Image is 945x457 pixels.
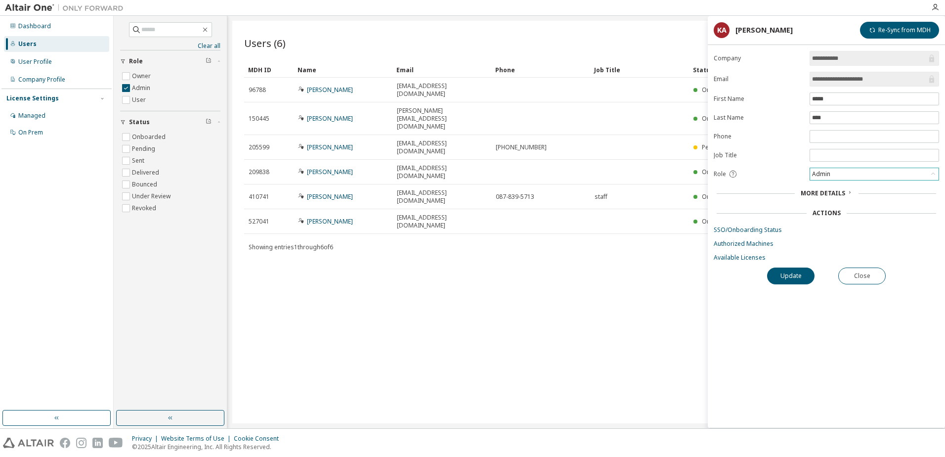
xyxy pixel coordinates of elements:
div: Dashboard [18,22,51,30]
img: facebook.svg [60,438,70,448]
span: 205599 [249,143,269,151]
span: More Details [801,189,845,197]
span: [EMAIL_ADDRESS][DOMAIN_NAME] [397,164,487,180]
span: [PERSON_NAME][EMAIL_ADDRESS][DOMAIN_NAME] [397,107,487,131]
a: Authorized Machines [714,240,939,248]
a: [PERSON_NAME] [307,143,353,151]
button: Re-Sync from MDH [860,22,939,39]
label: Phone [714,133,804,140]
a: Available Licenses [714,254,939,262]
span: [EMAIL_ADDRESS][DOMAIN_NAME] [397,139,487,155]
label: Revoked [132,202,158,214]
a: Clear all [120,42,220,50]
span: [EMAIL_ADDRESS][DOMAIN_NAME] [397,214,487,229]
span: Role [714,170,726,178]
a: [PERSON_NAME] [307,114,353,123]
button: Status [120,111,220,133]
label: Owner [132,70,153,82]
div: Job Title [594,62,685,78]
span: Status [129,118,150,126]
label: Pending [132,143,157,155]
span: [EMAIL_ADDRESS][DOMAIN_NAME] [397,82,487,98]
span: Onboarded [702,168,735,176]
span: 087-839-5713 [496,193,534,201]
div: Admin [810,168,939,180]
label: Onboarded [132,131,168,143]
div: [PERSON_NAME] [735,26,793,34]
div: Cookie Consent [234,435,285,443]
img: instagram.svg [76,438,86,448]
img: altair_logo.svg [3,438,54,448]
span: staff [595,193,607,201]
img: linkedin.svg [92,438,103,448]
label: Email [714,75,804,83]
span: Onboarded [702,86,735,94]
a: [PERSON_NAME] [307,217,353,226]
span: 209838 [249,168,269,176]
label: Under Review [132,190,172,202]
a: [PERSON_NAME] [307,168,353,176]
a: SSO/Onboarding Status [714,226,939,234]
img: Altair One [5,3,129,13]
span: Onboarded [702,192,735,201]
label: Delivered [132,167,161,179]
span: Onboarded [702,114,735,123]
button: Update [767,268,815,284]
span: Onboarded [702,217,735,226]
div: User Profile [18,58,52,66]
button: Close [838,268,886,284]
div: MDH ID [248,62,290,78]
div: Name [298,62,388,78]
label: User [132,94,148,106]
span: Showing entries 1 through 6 of 6 [249,243,333,251]
span: Clear filter [206,57,212,65]
span: 150445 [249,115,269,123]
span: 410741 [249,193,269,201]
span: [PHONE_NUMBER] [496,143,547,151]
img: youtube.svg [109,438,123,448]
div: License Settings [6,94,59,102]
span: Users (6) [244,36,286,50]
label: First Name [714,95,804,103]
span: 96788 [249,86,266,94]
div: Status [693,62,877,78]
div: KA [714,22,730,38]
div: Phone [495,62,586,78]
p: © 2025 Altair Engineering, Inc. All Rights Reserved. [132,443,285,451]
span: Pending [702,143,725,151]
label: Sent [132,155,146,167]
a: [PERSON_NAME] [307,86,353,94]
label: Admin [132,82,152,94]
div: Admin [811,169,832,180]
label: Company [714,54,804,62]
div: Email [396,62,487,78]
div: Managed [18,112,45,120]
label: Bounced [132,179,159,190]
div: Users [18,40,37,48]
span: 527041 [249,218,269,226]
div: Company Profile [18,76,65,84]
div: Privacy [132,435,161,443]
button: Role [120,50,220,72]
div: On Prem [18,129,43,137]
a: [PERSON_NAME] [307,192,353,201]
span: Clear filter [206,118,212,126]
div: Website Terms of Use [161,435,234,443]
label: Job Title [714,151,804,159]
span: Role [129,57,143,65]
span: [EMAIL_ADDRESS][DOMAIN_NAME] [397,189,487,205]
div: Actions [813,209,841,217]
label: Last Name [714,114,804,122]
